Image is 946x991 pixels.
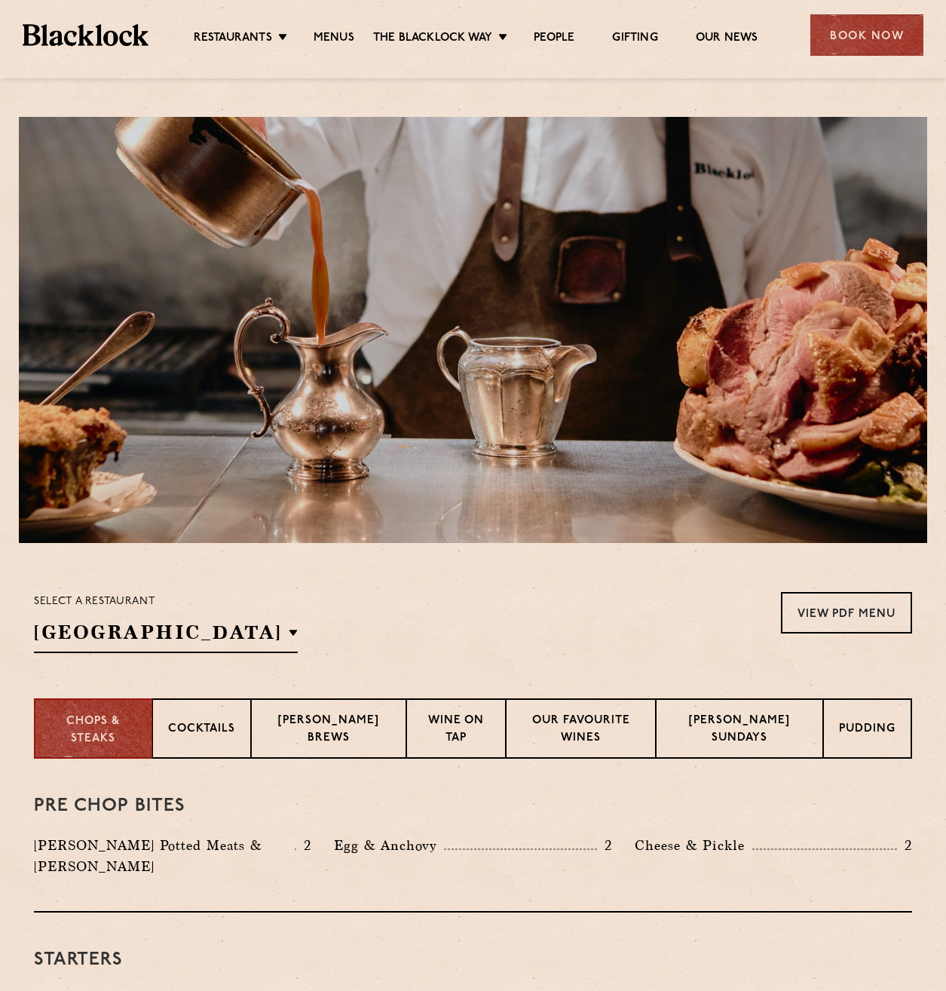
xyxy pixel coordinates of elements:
p: [PERSON_NAME] Sundays [672,713,807,748]
p: Wine on Tap [422,713,489,748]
h3: Pre Chop Bites [34,796,912,816]
a: View PDF Menu [781,592,912,634]
p: Our favourite wines [522,713,641,748]
img: BL_Textured_Logo-footer-cropped.svg [23,24,148,45]
p: Cocktails [168,721,235,740]
p: 2 [597,836,612,855]
p: Pudding [839,721,895,740]
a: Gifting [612,31,657,48]
p: Select a restaurant [34,592,298,612]
p: Egg & Anchovy [334,835,444,856]
a: The Blacklock Way [373,31,492,48]
h3: Starters [34,950,912,970]
h2: [GEOGRAPHIC_DATA] [34,619,298,653]
div: Book Now [810,14,923,56]
p: [PERSON_NAME] Brews [267,713,390,748]
p: [PERSON_NAME] Potted Meats & [PERSON_NAME] [34,835,295,877]
p: Chops & Steaks [51,713,136,747]
p: Cheese & Pickle [635,835,752,856]
p: 2 [897,836,912,855]
a: People [534,31,574,48]
p: 2 [296,836,311,855]
a: Our News [696,31,758,48]
a: Restaurants [194,31,272,48]
a: Menus [314,31,354,48]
